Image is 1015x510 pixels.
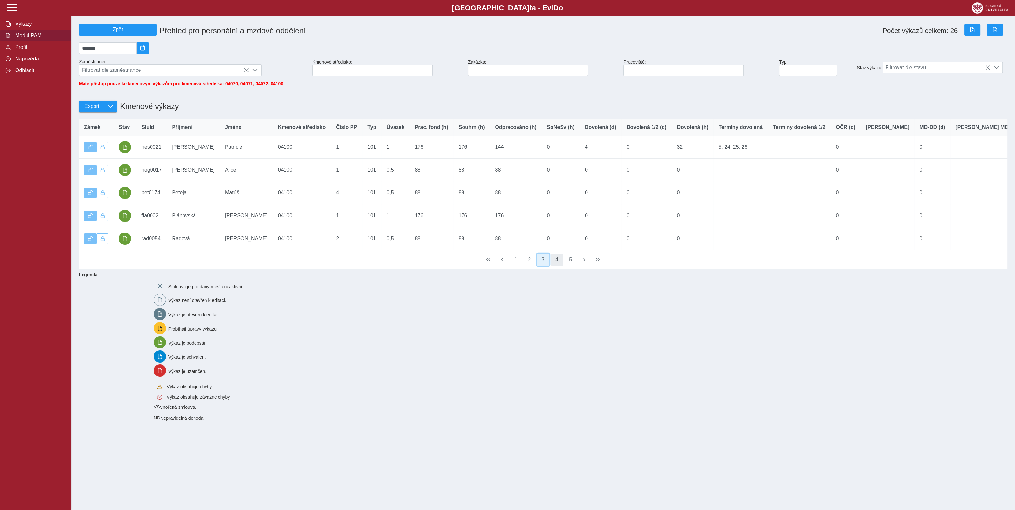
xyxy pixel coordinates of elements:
[168,354,206,360] span: Výkaz je schválen.
[76,57,310,79] div: Zaměstnanec:
[672,158,713,181] td: 0
[76,269,1005,280] b: Legenda
[490,136,542,159] td: 144
[914,204,950,227] td: 0
[831,136,860,159] td: 0
[220,204,273,227] td: [PERSON_NAME]
[510,254,522,266] button: 1
[410,136,453,159] td: 176
[331,136,362,159] td: 1
[987,24,1003,36] button: Export do PDF
[672,204,713,227] td: 0
[453,204,490,227] td: 176
[453,158,490,181] td: 88
[136,136,167,159] td: nes0021
[914,181,950,204] td: 0
[362,204,381,227] td: 101
[367,125,376,130] span: Typ
[547,125,574,130] span: SoNeSv (h)
[96,142,109,152] button: Uzamknout lze pouze výkaz, který je podepsán a schválen.
[96,188,109,198] button: Uzamknout lze pouze výkaz, který je podepsán a schválen.
[79,24,157,36] button: Zpět
[410,181,453,204] td: 88
[273,181,331,204] td: 04100
[167,384,213,389] span: Výkaz obsahuje chyby.
[154,404,160,409] span: Smlouva vnořená do kmene
[157,24,623,38] h1: Přehled pro personální a mzdové oddělení
[495,125,537,130] span: Odpracováno (h)
[914,158,950,181] td: 0
[362,227,381,250] td: 101
[453,136,490,159] td: 176
[453,227,490,250] td: 88
[580,158,621,181] td: 0
[972,2,1008,14] img: logo_web_su.png
[490,158,542,181] td: 88
[580,227,621,250] td: 0
[564,254,577,266] button: 5
[96,211,109,221] button: Uzamknout lze pouze výkaz, který je podepsán a schválen.
[220,227,273,250] td: [PERSON_NAME]
[553,4,558,12] span: D
[84,188,96,198] button: Výkaz je odemčen.
[84,103,99,109] span: Export
[13,44,66,50] span: Profil
[273,158,331,181] td: 04100
[883,62,990,73] span: Filtrovat dle stavu
[119,141,131,153] button: podepsáno
[580,181,621,204] td: 0
[220,158,273,181] td: Alice
[168,284,244,289] span: Smlouva je pro daný měsíc neaktivní.
[776,57,854,79] div: Typ:
[273,136,331,159] td: 04100
[523,254,536,266] button: 2
[621,227,672,250] td: 0
[119,187,131,199] button: podepsáno
[117,99,179,114] h1: Kmenové výkazy
[167,158,220,181] td: [PERSON_NAME]
[410,227,453,250] td: 88
[167,395,231,400] span: Výkaz obsahuje závažné chyby.
[580,136,621,159] td: 4
[13,56,66,62] span: Nápověda
[137,42,149,54] button: 2025/09
[831,227,860,250] td: 0
[465,57,621,79] div: Zakázka:
[459,125,485,130] span: Souhrn (h)
[168,326,218,331] span: Probíhají úpravy výkazu.
[136,227,167,250] td: rad0054
[310,57,465,79] div: Kmenové středisko:
[167,204,220,227] td: Plánovská
[273,227,331,250] td: 04100
[490,204,542,227] td: 176
[542,181,580,204] td: 0
[551,254,563,266] button: 4
[415,125,448,130] span: Prac. fond (h)
[381,204,409,227] td: 1
[831,158,860,181] td: 0
[119,164,131,176] button: podepsáno
[168,298,226,303] span: Výkaz není otevřen k editaci.
[331,181,362,204] td: 4
[627,125,667,130] span: Dovolená 1/2 (d)
[96,165,109,175] button: Uzamknout lze pouze výkaz, který je podepsán a schválen.
[362,181,381,204] td: 101
[883,27,958,35] span: Počet výkazů celkem: 26
[410,158,453,181] td: 88
[542,136,580,159] td: 0
[225,125,242,130] span: Jméno
[621,158,672,181] td: 0
[136,181,167,204] td: pet0174
[154,415,160,420] span: Smlouva vnořená do kmene
[672,227,713,250] td: 0
[621,57,776,79] div: Pracoviště:
[542,204,580,227] td: 0
[13,33,66,38] span: Modul PAM
[84,211,96,221] button: Výkaz je odemčen.
[84,142,96,152] button: Výkaz je odemčen.
[84,233,96,244] button: Výkaz je odemčen.
[96,233,109,244] button: Uzamknout lze pouze výkaz, který je podepsán a schválen.
[672,136,713,159] td: 32
[672,181,713,204] td: 0
[490,227,542,250] td: 88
